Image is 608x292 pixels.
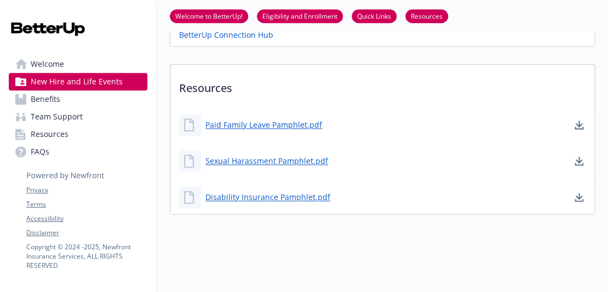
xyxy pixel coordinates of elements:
[26,199,147,209] a: Terms
[170,10,248,21] a: Welcome to BetterUp!
[205,119,322,130] a: Paid Family Leave Pamphlet.pdf
[352,10,397,21] a: Quick Links
[9,55,147,73] a: Welcome
[31,108,83,125] span: Team Support
[572,191,586,204] a: download document
[205,191,330,203] a: Disability Insurance Pamphlet.pdf
[9,143,147,161] a: FAQs
[9,125,147,143] a: Resources
[9,108,147,125] a: Team Support
[31,55,64,73] span: Welcome
[26,185,147,195] a: Privacy
[205,155,328,167] a: Sexual Harassment Pamphlet.pdf
[31,125,68,143] span: Resources
[257,10,343,21] a: Eligibility and Enrollment
[26,214,147,224] a: Accessibility
[31,90,60,108] span: Benefits
[572,154,586,168] a: download document
[170,65,594,105] p: Resources
[9,73,147,90] a: New Hire and Life Events
[9,90,147,108] a: Benefits
[31,143,49,161] span: FAQs
[26,228,147,238] a: Disclaimer
[26,242,147,270] p: Copyright © 2024 - 2025 , Newfront Insurance Services, ALL RIGHTS RESERVED
[31,73,123,90] span: New Hire and Life Events
[572,118,586,131] a: download document
[179,29,273,41] a: BetterUp Connection Hub
[405,10,448,21] a: Resources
